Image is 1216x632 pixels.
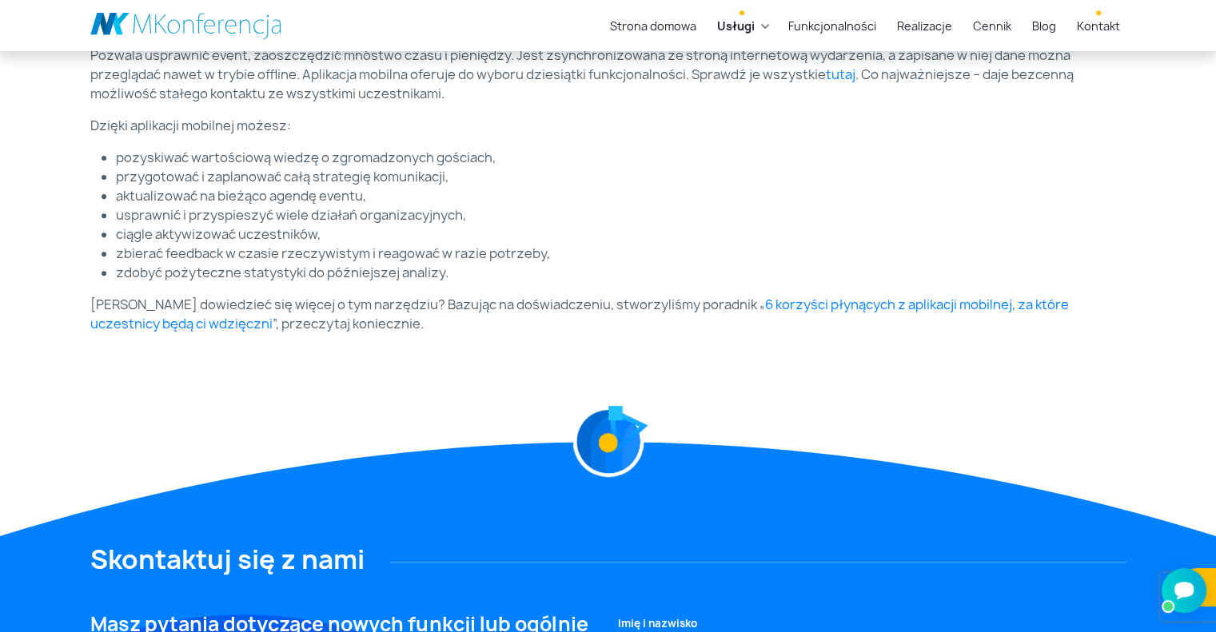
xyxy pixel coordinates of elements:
h2: Skontaktuj się z nami [90,544,1126,574]
li: zdobyć pożyteczne statystyki do późniejszej analizy. [116,263,1126,282]
p: Dzięki aplikacji mobilnej możesz: [90,116,1126,135]
a: Funkcjonalności [782,11,883,41]
label: Imię i nazwisko [618,616,697,632]
a: Realizacje [891,11,959,41]
img: Graficzny element strony [572,406,644,477]
img: Graficzny element strony [568,386,629,447]
img: Graficzny element strony [614,456,631,473]
a: tutaj [826,66,855,83]
a: Cennik [967,11,1018,41]
a: Blog [1026,11,1063,41]
iframe: Smartsupp widget button [1162,568,1206,613]
li: przygotować i zaplanować całą strategię komunikacji, [116,167,1126,186]
a: Strona domowa [604,11,703,41]
a: Usługi [711,11,761,41]
p: Pozwala usprawnić event, zaoszczędzić mnóstwo czasu i pieniędzy. Jest zsynchronizowana ze stroną ... [90,46,1126,103]
li: aktualizować na bieżąco agendę eventu, [116,186,1126,205]
li: pozyskiwać wartościową wiedzę o zgromadzonych gościach, [116,148,1126,167]
p: [PERSON_NAME] dowiedzieć się więcej o tym narzędziu? Bazując na doświadczeniu, stworzyliśmy porad... [90,295,1126,333]
li: zbierać feedback w czasie rzeczywistym i reagować w razie potrzeby, [116,244,1126,263]
a: Kontakt [1070,11,1126,41]
img: Graficzny element strony [625,415,640,430]
li: ciągle aktywizować uczestników, [116,225,1126,244]
li: usprawnić i przyspieszyć wiele działań organizacyjnych, [116,205,1126,225]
